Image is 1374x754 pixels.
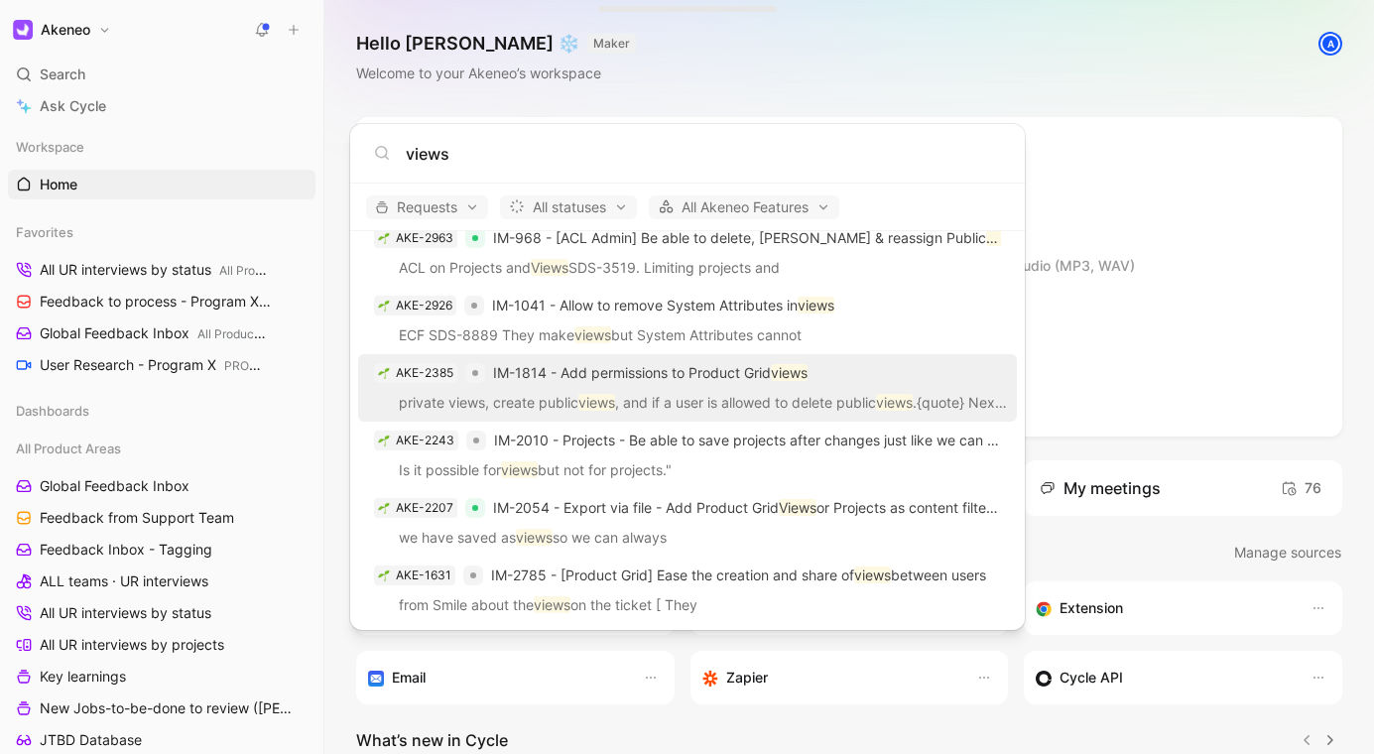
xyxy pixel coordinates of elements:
[378,367,390,379] img: 🌱
[406,142,1001,166] input: Type a command or search anything
[378,232,390,244] img: 🌱
[493,361,808,385] p: IM-1814 - Add permissions to Product Grid
[364,458,1011,488] p: Is it possible for but not for projects."
[358,422,1017,489] a: 🌱AKE-2243IM-2010 - Projects - Be able to save projects after changes just like we can saveIs it p...
[493,496,1001,520] p: IM-2054 - Export via file - Add Product Grid or Projects as content filters for product export pr...
[358,557,1017,624] a: 🌱AKE-1631IM-2785 - [Product Grid] Ease the creation and share ofviewsbetween usersfrom Smile abou...
[396,565,451,585] div: AKE-1631
[494,429,1001,452] p: IM-2010 - Projects - Be able to save projects after changes just like we can save
[358,624,1017,691] a: 🌱AKE-1332IM-3126 - Lock for Filters on Product GridViewsin place when usingviewssince deleting fi...
[854,566,891,583] mark: views
[364,256,1011,286] p: ACL on Projects and SDS-3519. Limiting projects and
[876,394,913,411] mark: views
[534,596,570,613] mark: views
[501,461,538,478] mark: views
[779,499,816,516] mark: Views
[396,498,453,518] div: AKE-2207
[358,354,1017,422] a: 🌱AKE-2385IM-1814 - Add permissions to Product Gridviewsprivate views, create publicviews, and if ...
[798,297,834,314] mark: views
[396,431,454,450] div: AKE-2243
[358,489,1017,557] a: 🌱AKE-2207IM-2054 - Export via file - Add Product GridViewsor Projects as content filters for prod...
[531,259,568,276] mark: Views
[364,391,1011,421] p: private views, create public , and if a user is allowed to delete public .{quote} Next comment [D...
[378,502,390,514] img: 🌱
[364,526,1011,556] p: we have saved as so we can always
[378,569,390,581] img: 🌱
[378,300,390,312] img: 🌱
[378,435,390,446] img: 🌱
[366,195,488,219] button: Requests
[771,364,808,381] mark: views
[649,195,839,219] button: All Akeneo Features
[396,296,452,315] div: AKE-2926
[375,195,479,219] span: Requests
[358,219,1017,287] a: 🌱AKE-2963IM-968 - [ACL Admin] Be able to delete, [PERSON_NAME] & reassign PublicViewsand Projects...
[358,287,1017,354] a: 🌱AKE-2926IM-1041 - Allow to remove System Attributes inviewsECF SDS-8889 They makeviewsbut System...
[491,564,986,587] p: IM-2785 - [Product Grid] Ease the creation and share of between users
[492,294,834,317] p: IM-1041 - Allow to remove System Attributes in
[658,195,830,219] span: All Akeneo Features
[516,529,553,546] mark: views
[509,195,628,219] span: All statuses
[364,593,1011,623] p: from Smile about the on the ticket [ They
[396,363,453,383] div: AKE-2385
[574,326,611,343] mark: views
[364,323,1011,353] p: ECF SDS-8889 They make but System Attributes cannot
[396,228,453,248] div: AKE-2963
[500,195,637,219] button: All statuses
[578,394,615,411] mark: views
[493,226,1001,250] p: IM-968 - [ACL Admin] Be able to delete, [PERSON_NAME] & reassign Public and Projects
